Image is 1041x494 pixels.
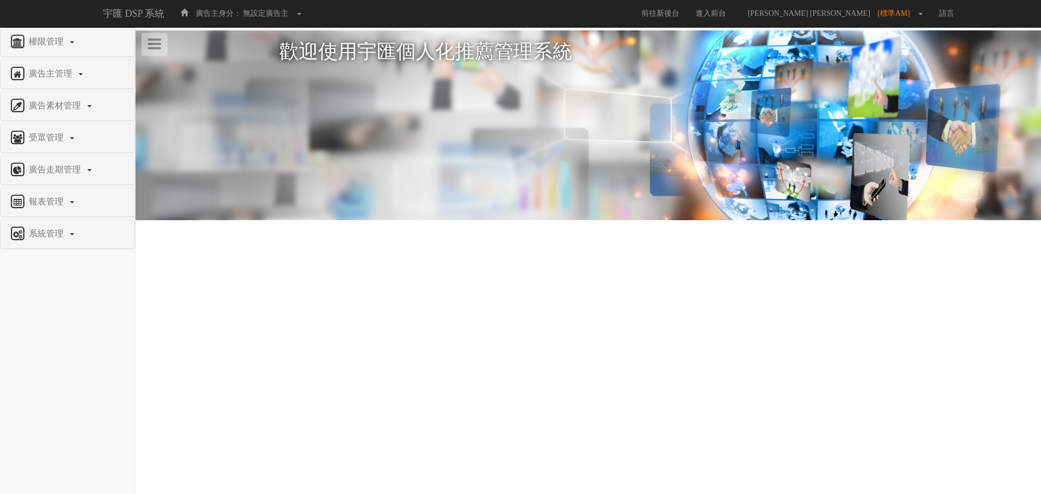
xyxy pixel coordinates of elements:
[742,9,876,17] span: [PERSON_NAME] [PERSON_NAME]
[9,34,126,51] a: 權限管理
[26,133,69,142] span: 受眾管理
[26,229,69,238] span: 系統管理
[243,9,288,17] span: 無設定廣告主
[9,98,126,115] a: 廣告素材管理
[9,162,126,179] a: 廣告走期管理
[26,165,86,174] span: 廣告走期管理
[9,194,126,211] a: 報表管理
[878,9,916,17] span: [標準AM]
[26,101,86,110] span: 廣告素材管理
[9,226,126,243] a: 系統管理
[26,197,69,206] span: 報表管理
[26,37,69,46] span: 權限管理
[279,41,897,63] h1: 歡迎使用宇匯個人化推薦管理系統
[196,9,241,17] span: 廣告主身分：
[9,130,126,147] a: 受眾管理
[9,66,126,83] a: 廣告主管理
[26,69,78,78] span: 廣告主管理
